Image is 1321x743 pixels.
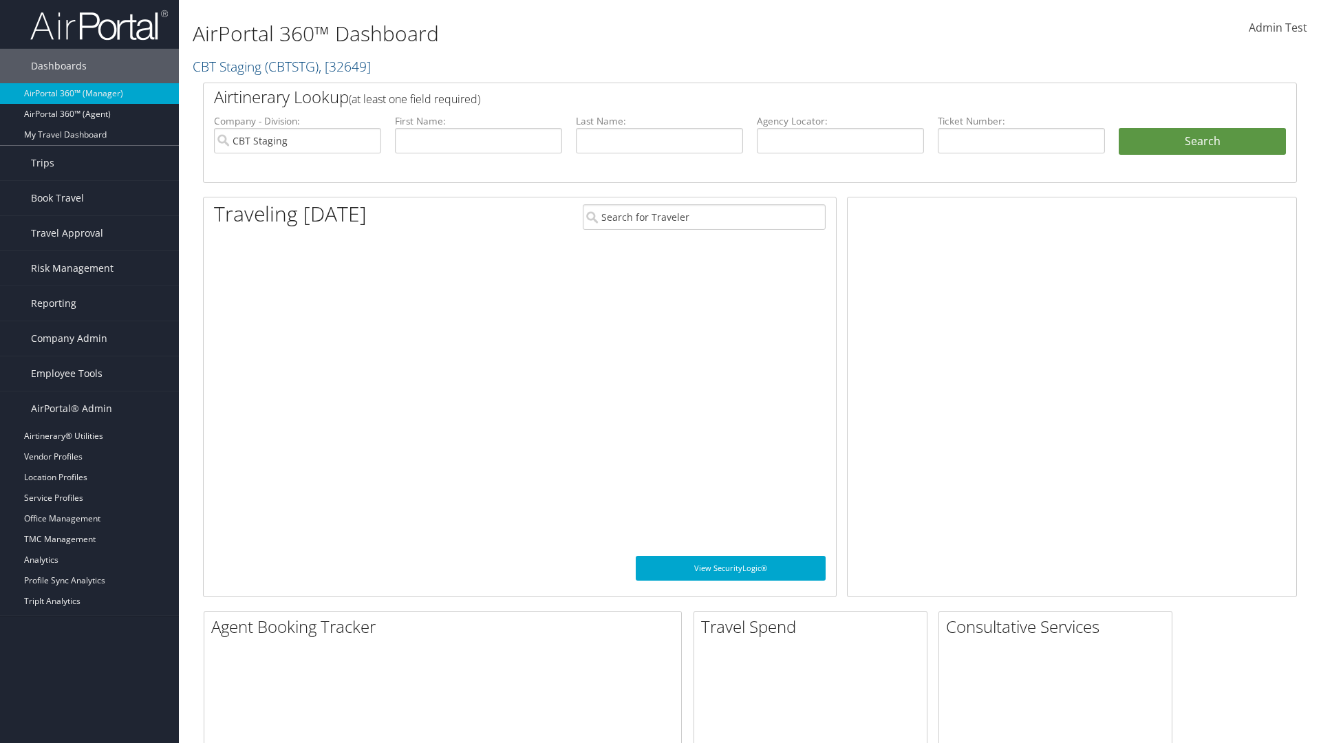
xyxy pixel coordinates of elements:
h2: Airtinerary Lookup [214,85,1195,109]
label: First Name: [395,114,562,128]
span: Trips [31,146,54,180]
span: Travel Approval [31,216,103,250]
span: , [ 32649 ] [319,57,371,76]
label: Agency Locator: [757,114,924,128]
input: Search for Traveler [583,204,826,230]
a: Admin Test [1249,7,1307,50]
span: AirPortal® Admin [31,391,112,426]
span: Admin Test [1249,20,1307,35]
h2: Travel Spend [701,615,927,638]
label: Last Name: [576,114,743,128]
span: ( CBTSTG ) [265,57,319,76]
h2: Consultative Services [946,615,1172,638]
a: CBT Staging [193,57,371,76]
h2: Agent Booking Tracker [211,615,681,638]
span: Reporting [31,286,76,321]
a: View SecurityLogic® [636,556,826,581]
button: Search [1119,128,1286,155]
span: Dashboards [31,49,87,83]
h1: AirPortal 360™ Dashboard [193,19,936,48]
label: Ticket Number: [938,114,1105,128]
span: Risk Management [31,251,114,286]
h1: Traveling [DATE] [214,200,367,228]
span: Book Travel [31,181,84,215]
span: Employee Tools [31,356,103,391]
img: airportal-logo.png [30,9,168,41]
label: Company - Division: [214,114,381,128]
span: (at least one field required) [349,91,480,107]
span: Company Admin [31,321,107,356]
